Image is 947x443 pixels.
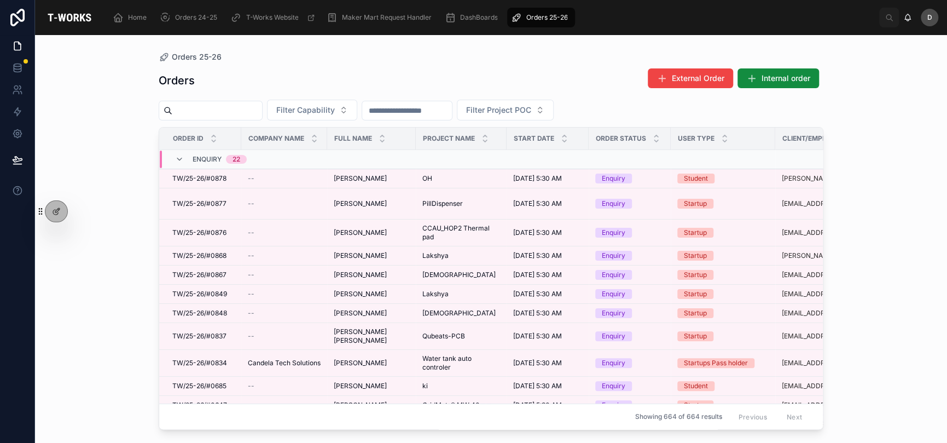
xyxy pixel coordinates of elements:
[684,251,707,261] div: Startup
[334,290,387,298] span: [PERSON_NAME]
[172,290,227,298] span: TW/25-26/#0849
[513,271,582,279] a: [DATE] 5:30 AM
[782,271,879,279] a: [EMAIL_ADDRESS][DOMAIN_NAME]
[334,251,409,260] a: [PERSON_NAME]
[172,401,227,410] span: TW/25-26/#0647
[782,228,879,237] a: [EMAIL_ADDRESS][DOMAIN_NAME]
[172,382,235,390] a: TW/25-26/#0685
[422,354,500,372] a: Water tank auto controler
[677,199,769,209] a: Startup
[233,155,240,164] div: 22
[782,382,879,390] a: [EMAIL_ADDRESS][DOMAIN_NAME]
[672,73,724,84] span: External Order
[227,8,321,27] a: T-Works Website
[677,228,769,238] a: Startup
[422,199,500,208] a: PillDispenser
[513,401,562,410] span: [DATE] 5:30 AM
[684,400,707,410] div: Startup
[246,13,298,22] span: T-Works Website
[172,228,226,237] span: TW/25-26/#0876
[276,105,335,116] span: Filter Capability
[602,251,625,261] div: Enquiry
[334,174,387,183] span: [PERSON_NAME]
[782,199,879,208] a: [EMAIL_ADDRESS][DOMAIN_NAME]
[602,289,625,299] div: Enquiry
[595,270,664,280] a: Enquiry
[422,309,496,318] span: [DEMOGRAPHIC_DATA]
[248,309,254,318] span: --
[248,401,321,410] a: --
[507,8,575,27] a: Orders 25-26
[175,13,217,22] span: Orders 24-25
[513,251,562,260] span: [DATE] 5:30 AM
[513,199,582,208] a: [DATE] 5:30 AM
[513,290,562,298] span: [DATE] 5:30 AM
[514,134,554,143] span: Start Date
[248,228,254,237] span: --
[782,251,879,260] a: [PERSON_NAME][EMAIL_ADDRESS][DOMAIN_NAME]
[334,228,387,237] span: [PERSON_NAME]
[248,382,321,390] a: --
[172,290,235,298] a: TW/25-26/#0849
[602,308,625,318] div: Enquiry
[684,199,707,209] div: Startup
[513,382,562,390] span: [DATE] 5:30 AM
[782,359,879,367] a: [EMAIL_ADDRESS][DOMAIN_NAME]
[677,358,769,368] a: Startups Pass holder
[678,134,714,143] span: User Type
[513,332,582,341] a: [DATE] 5:30 AM
[334,401,409,410] a: [PERSON_NAME]
[595,199,664,209] a: Enquiry
[422,271,496,279] span: [DEMOGRAPHIC_DATA]
[422,224,500,241] a: CCAU_HOP2 Thermal pad
[44,9,95,26] img: App logo
[341,13,431,22] span: Maker Mart Request Handler
[595,289,664,299] a: Enquiry
[513,309,562,318] span: [DATE] 5:30 AM
[193,155,222,164] span: Enquiry
[248,271,321,279] a: --
[466,105,531,116] span: Filter Project POC
[334,309,409,318] a: [PERSON_NAME]
[334,309,387,318] span: [PERSON_NAME]
[782,309,879,318] a: [EMAIL_ADDRESS][DOMAIN_NAME]
[595,381,664,391] a: Enquiry
[677,270,769,280] a: Startup
[172,401,235,410] a: TW/25-26/#0647
[782,174,879,183] a: [PERSON_NAME][EMAIL_ADDRESS][DOMAIN_NAME]
[248,359,321,367] a: Candela Tech Solutions
[248,228,321,237] a: --
[422,382,428,390] span: ki
[684,358,748,368] div: Startups Pass holder
[248,290,254,298] span: --
[334,327,409,345] span: [PERSON_NAME] [PERSON_NAME]
[684,308,707,318] div: Startup
[595,331,664,341] a: Enquiry
[334,134,372,143] span: Full Name
[109,8,154,27] a: Home
[248,251,254,260] span: --
[172,359,235,367] a: TW/25-26/#0834
[457,100,554,120] button: Select Button
[248,134,304,143] span: Company Name
[441,8,505,27] a: DashBoards
[172,199,226,208] span: TW/25-26/#0877
[172,382,226,390] span: TW/25-26/#0685
[602,400,625,410] div: Enquiry
[595,400,664,410] a: Enquiry
[602,270,625,280] div: Enquiry
[782,290,879,298] a: [EMAIL_ADDRESS][DOMAIN_NAME]
[172,174,235,183] a: TW/25-26/#0878
[684,228,707,238] div: Startup
[172,309,235,318] a: TW/25-26/#0848
[422,251,449,260] span: Lakshya
[422,290,500,298] a: Lakshya
[172,228,235,237] a: TW/25-26/#0876
[677,308,769,318] a: Startup
[422,174,432,183] span: OH
[172,251,235,260] a: TW/25-26/#0868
